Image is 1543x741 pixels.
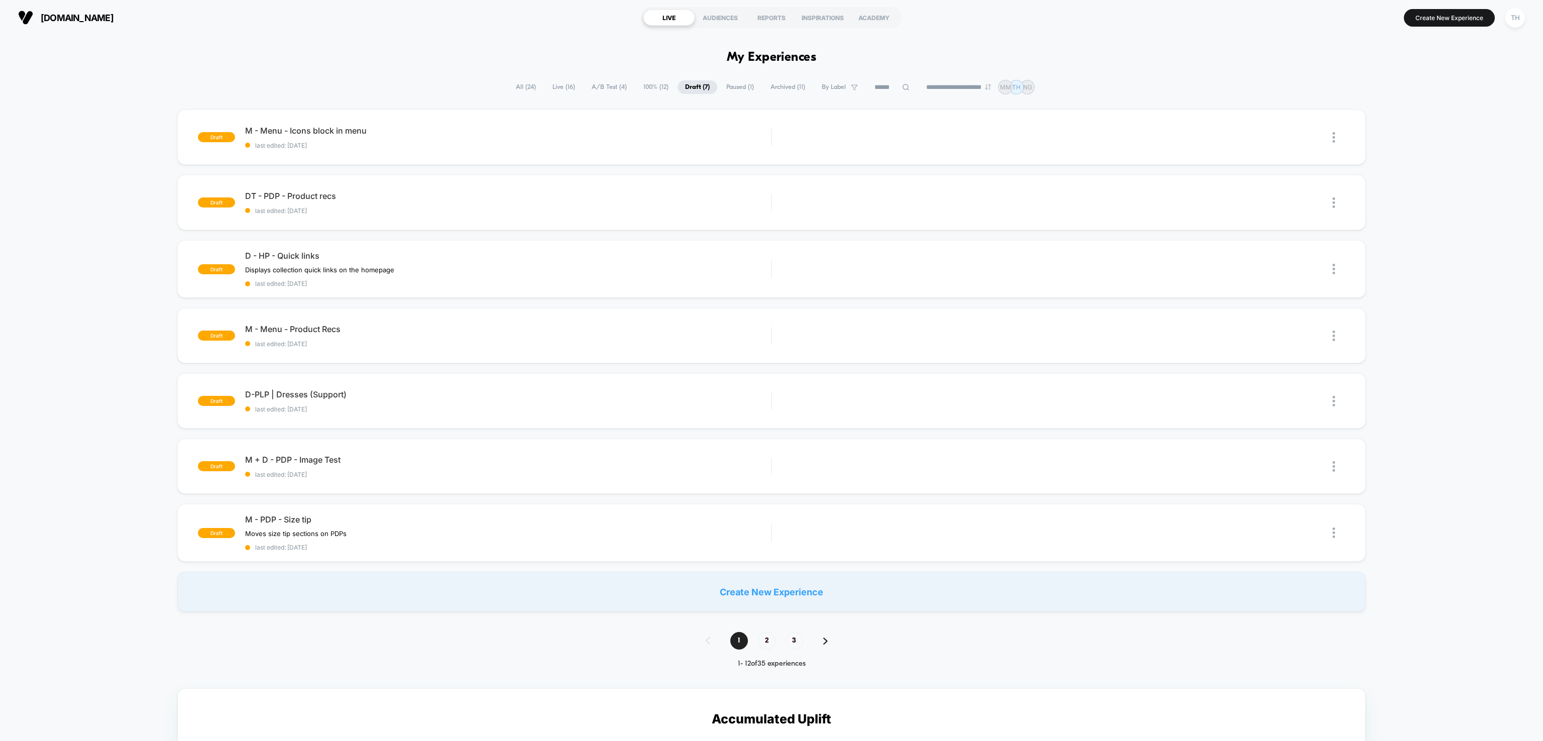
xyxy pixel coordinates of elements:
span: draft [198,396,235,406]
span: draft [198,132,235,142]
div: AUDIENCES [695,10,746,26]
span: 3 [786,632,803,650]
span: draft [198,528,235,538]
span: draft [198,461,235,471]
img: close [1333,527,1335,538]
span: last edited: [DATE] [245,471,771,478]
span: Displays collection quick links on the homepage [245,266,394,274]
img: close [1333,331,1335,341]
button: [DOMAIN_NAME] [15,10,117,26]
h1: My Experiences [727,50,817,65]
img: pagination forward [823,638,828,645]
span: last edited: [DATE] [245,340,771,348]
div: 1 - 12 of 35 experiences [696,660,848,668]
span: Live ( 16 ) [545,80,583,94]
span: D-PLP | Dresses (Support) [245,389,771,399]
span: last edited: [DATE] [245,207,771,215]
img: close [1333,396,1335,406]
div: ACADEMY [848,10,900,26]
p: MM [1000,83,1011,91]
span: M + D - PDP - Image Test [245,455,771,465]
span: DT - PDP - Product recs [245,191,771,201]
div: TH [1505,8,1525,28]
span: draft [198,331,235,341]
span: A/B Test ( 4 ) [584,80,634,94]
div: Create New Experience [177,572,1365,612]
img: Visually logo [18,10,33,25]
span: Draft ( 7 ) [678,80,717,94]
span: Archived ( 11 ) [763,80,813,94]
span: last edited: [DATE] [245,142,771,149]
span: draft [198,197,235,207]
img: end [985,84,991,90]
img: close [1333,132,1335,143]
button: TH [1502,8,1528,28]
p: TH [1012,83,1021,91]
span: last edited: [DATE] [245,280,771,287]
button: Create New Experience [1404,9,1495,27]
div: REPORTS [746,10,797,26]
div: INSPIRATIONS [797,10,848,26]
span: 2 [758,632,776,650]
span: last edited: [DATE] [245,405,771,413]
img: close [1333,197,1335,208]
span: All ( 24 ) [508,80,543,94]
div: LIVE [643,10,695,26]
span: 1 [730,632,748,650]
span: last edited: [DATE] [245,544,771,551]
img: close [1333,461,1335,472]
p: NG [1023,83,1032,91]
span: M - PDP - Size tip [245,514,771,524]
span: Paused ( 1 ) [719,80,761,94]
span: M - Menu - Product Recs [245,324,771,334]
span: M - Menu - Icons block in menu [245,126,771,136]
span: Moves size tip sections on PDPs [245,530,347,538]
img: close [1333,264,1335,274]
span: draft [198,264,235,274]
span: 100% ( 12 ) [636,80,676,94]
span: D - HP - Quick links [245,251,771,261]
span: [DOMAIN_NAME] [41,13,114,23]
p: Accumulated Uplift [712,711,831,726]
span: By Label [822,83,846,91]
